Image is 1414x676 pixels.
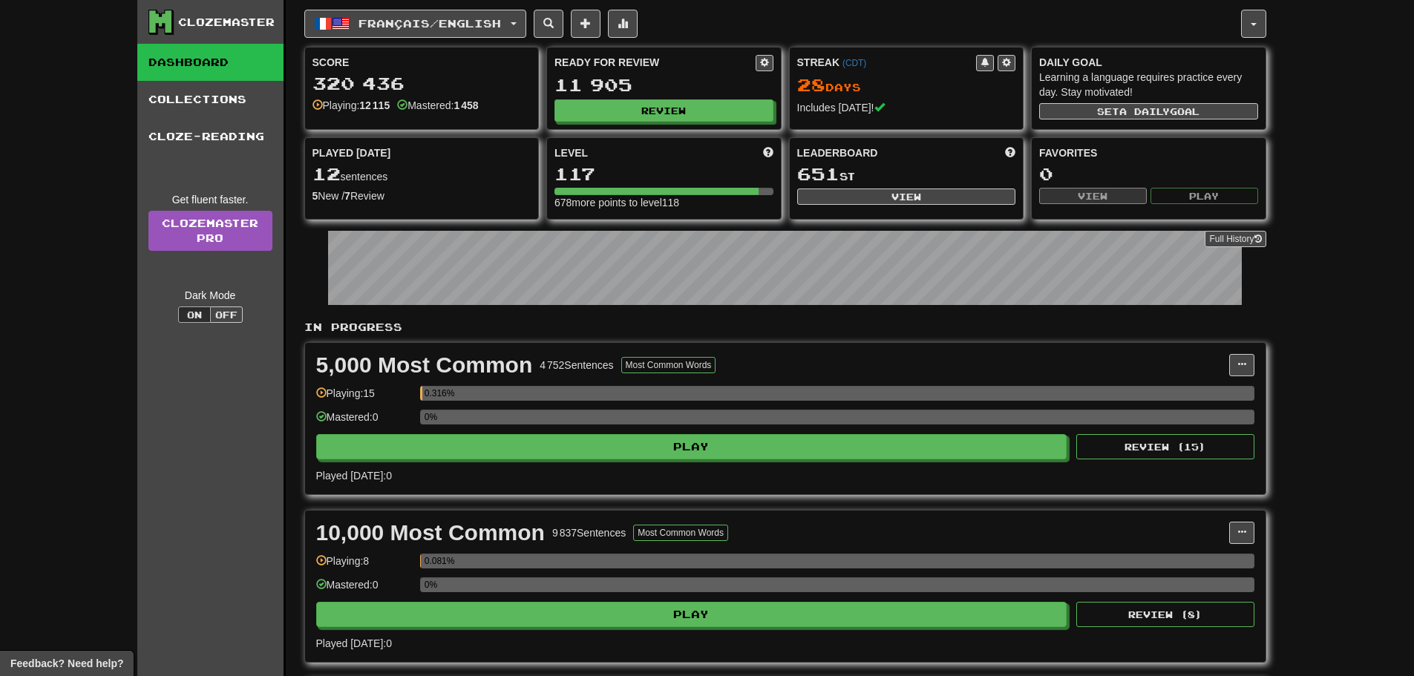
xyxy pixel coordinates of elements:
a: Cloze-Reading [137,118,284,155]
strong: 12 115 [359,99,390,111]
button: More stats [608,10,638,38]
span: Played [DATE] [312,145,391,160]
div: Mastered: 0 [316,577,413,602]
span: Played [DATE]: 0 [316,637,392,649]
div: Playing: [312,98,390,113]
div: Streak [797,55,977,70]
span: Leaderboard [797,145,878,160]
strong: 5 [312,190,318,202]
div: 117 [554,165,773,183]
span: Level [554,145,588,160]
div: Daily Goal [1039,55,1258,70]
div: 678 more points to level 118 [554,195,773,210]
span: This week in points, UTC [1005,145,1015,160]
span: Open feedback widget [10,656,123,671]
span: Played [DATE]: 0 [316,470,392,482]
span: Score more points to level up [763,145,773,160]
div: 0 [1039,165,1258,183]
button: Review (8) [1076,602,1254,627]
div: Learning a language requires practice every day. Stay motivated! [1039,70,1258,99]
div: 4 752 Sentences [540,358,613,373]
button: Français/English [304,10,526,38]
button: Most Common Words [621,357,716,373]
span: Français / English [359,17,501,30]
div: 9 837 Sentences [552,525,626,540]
button: On [178,306,211,323]
button: Play [1150,188,1258,204]
strong: 1 458 [454,99,478,111]
div: Get fluent faster. [148,192,272,207]
button: Add sentence to collection [571,10,600,38]
div: Dark Mode [148,288,272,303]
button: View [797,188,1016,205]
button: Review [554,99,773,122]
div: Day s [797,76,1016,95]
div: Ready for Review [554,55,756,70]
a: (CDT) [842,58,866,68]
button: Play [316,434,1067,459]
span: 651 [797,163,839,184]
div: Favorites [1039,145,1258,160]
button: Full History [1205,231,1266,247]
div: 5,000 Most Common [316,354,533,376]
button: Off [210,306,243,323]
div: 320 436 [312,74,531,93]
a: Dashboard [137,44,284,81]
div: Clozemaster [178,15,275,30]
button: Seta dailygoal [1039,103,1258,119]
span: 28 [797,74,825,95]
a: ClozemasterPro [148,211,272,251]
div: st [797,165,1016,184]
div: Includes [DATE]! [797,100,1016,115]
div: 11 905 [554,76,773,94]
button: Most Common Words [633,525,728,541]
div: sentences [312,165,531,184]
div: Playing: 8 [316,554,413,578]
div: Mastered: 0 [316,410,413,434]
button: Play [316,602,1067,627]
span: a daily [1119,106,1170,117]
button: Review (15) [1076,434,1254,459]
strong: 7 [344,190,350,202]
button: View [1039,188,1147,204]
a: Collections [137,81,284,118]
div: 10,000 Most Common [316,522,545,544]
span: 12 [312,163,341,184]
div: Mastered: [397,98,478,113]
p: In Progress [304,320,1266,335]
button: Search sentences [534,10,563,38]
div: Playing: 15 [316,386,413,410]
div: New / Review [312,188,531,203]
div: Score [312,55,531,70]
